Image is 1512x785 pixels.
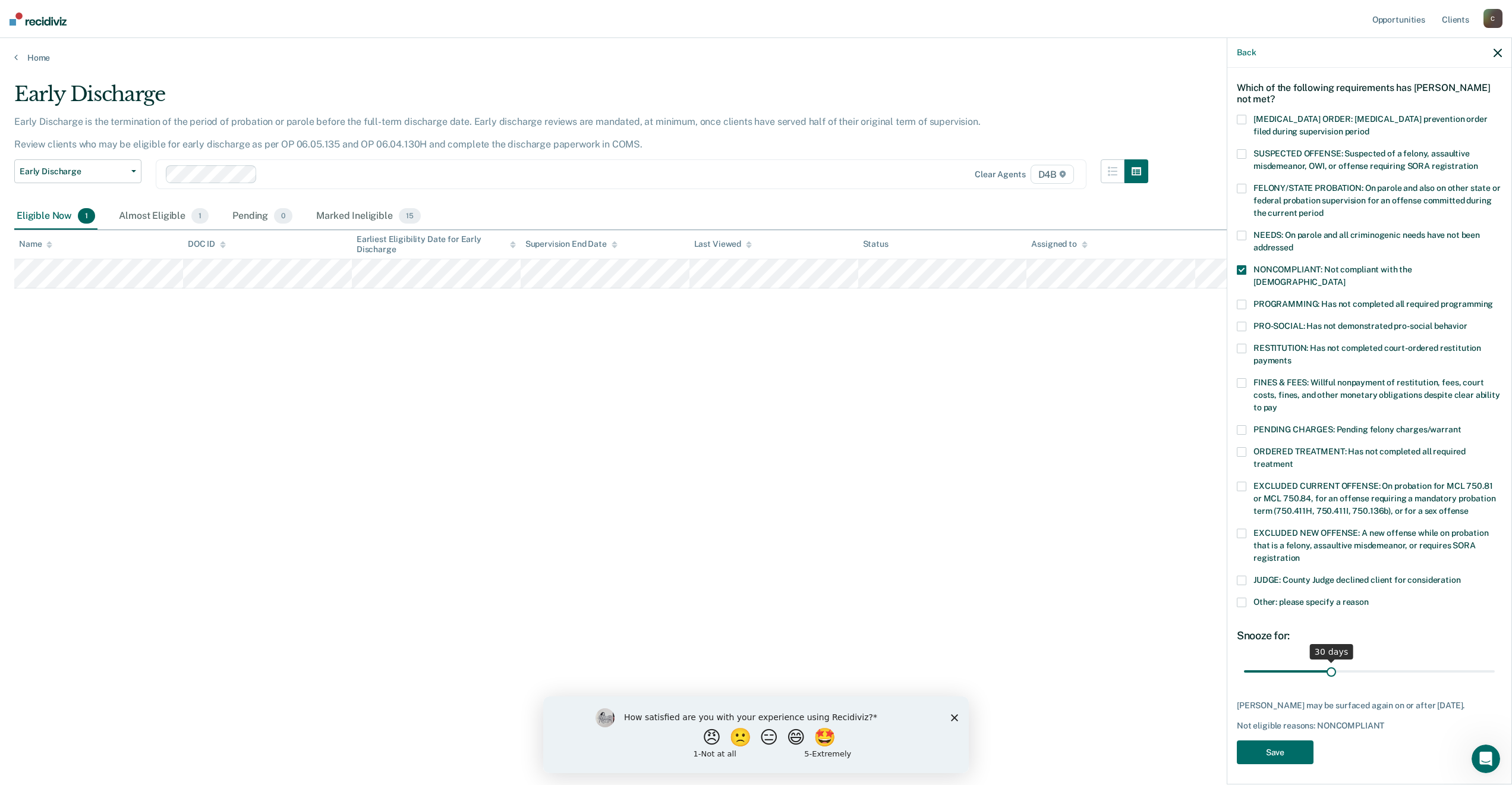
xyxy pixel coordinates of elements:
[14,203,97,230] div: Eligible Now
[191,208,209,224] span: 1
[230,203,295,230] div: Pending
[1253,447,1466,469] span: ORDERED TREATMENT: Has not completed all required treatment
[19,239,52,249] div: Name
[543,696,969,773] iframe: Survey by Kim from Recidiviz
[1237,740,1313,765] button: Save
[1253,528,1488,563] span: EXCLUDED NEW OFFENSE: A new offense while on probation that is a felony, assaultive misdemeanor, ...
[1253,597,1369,607] span: Other: please specify a reason
[314,203,423,230] div: Marked Ineligible
[188,239,226,249] div: DOC ID
[1472,745,1500,773] iframe: Intercom live chat
[1253,481,1495,516] span: EXCLUDED CURRENT OFFENSE: On probation for MCL 750.81 or MCL 750.84, for an offense requiring a m...
[863,239,889,249] div: Status
[1253,343,1481,365] span: RESTITUTION: Has not completed court-ordered restitution payments
[1237,48,1256,58] button: Back
[1031,165,1074,184] span: D4B
[1253,575,1461,585] span: JUDGE: County Judge declined client for consideration
[20,167,127,177] span: Early Discharge
[1253,149,1478,171] span: SUSPECTED OFFENSE: Suspected of a felony, assaultive misdemeanor, OWI, or offense requiring SORA ...
[399,208,421,224] span: 15
[14,52,1498,63] a: Home
[694,239,752,249] div: Last Viewed
[1253,378,1500,412] span: FINES & FEES: Willful nonpayment of restitution, fees, court costs, fines, and other monetary obl...
[1031,239,1087,249] div: Assigned to
[14,116,981,150] p: Early Discharge is the termination of the period of probation or parole before the full-term disc...
[1253,425,1461,434] span: PENDING CHARGES: Pending felony charges/warrant
[1237,629,1502,642] div: Snooze for:
[10,12,67,26] img: Recidiviz
[1253,265,1412,287] span: NONCOMPLIANT: Not compliant with the [DEMOGRAPHIC_DATA]
[357,234,516,255] div: Earliest Eligibility Date for Early Discharge
[1310,644,1353,660] div: 30 days
[1237,73,1502,114] div: Which of the following requirements has [PERSON_NAME] not met?
[975,169,1025,180] div: Clear agents
[1253,114,1488,136] span: [MEDICAL_DATA] ORDER: [MEDICAL_DATA] prevention order filed during supervision period
[525,239,618,249] div: Supervision End Date
[274,208,292,224] span: 0
[1253,230,1480,252] span: NEEDS: On parole and all criminogenic needs have not been addressed
[1253,299,1493,309] span: PROGRAMMING: Has not completed all required programming
[1253,183,1501,218] span: FELONY/STATE PROBATION: On parole and also on other state or federal probation supervision for an...
[78,208,95,224] span: 1
[1237,701,1502,711] div: [PERSON_NAME] may be surfaced again on or after [DATE].
[1483,9,1502,28] div: C
[116,203,211,230] div: Almost Eligible
[1253,321,1467,331] span: PRO-SOCIAL: Has not demonstrated pro-social behavior
[1237,721,1502,731] div: Not eligible reasons: NONCOMPLIANT
[14,82,1148,116] div: Early Discharge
